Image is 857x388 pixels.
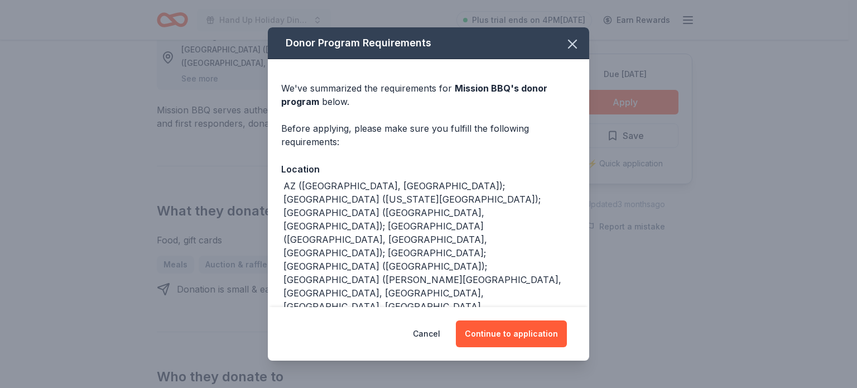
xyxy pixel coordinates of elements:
[268,27,589,59] div: Donor Program Requirements
[281,162,576,176] div: Location
[281,82,576,108] div: We've summarized the requirements for below.
[456,320,567,347] button: Continue to application
[413,320,440,347] button: Cancel
[281,122,576,149] div: Before applying, please make sure you fulfill the following requirements:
